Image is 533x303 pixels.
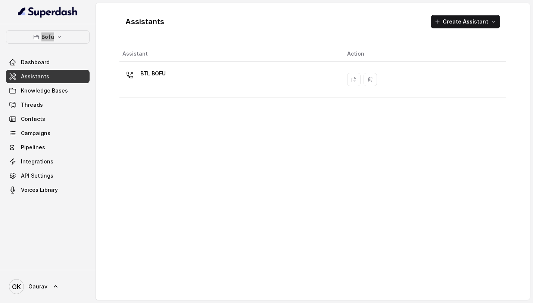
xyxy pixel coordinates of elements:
th: Action [341,46,506,62]
span: Integrations [21,158,53,165]
span: Contacts [21,115,45,123]
a: Pipelines [6,141,90,154]
span: Assistants [21,73,49,80]
a: Assistants [6,70,90,83]
span: Gaurav [28,283,47,290]
span: Threads [21,101,43,109]
span: Voices Library [21,186,58,194]
span: Knowledge Bases [21,87,68,94]
h1: Assistants [125,16,164,28]
span: API Settings [21,172,53,179]
a: Knowledge Bases [6,84,90,97]
a: Campaigns [6,126,90,140]
a: Gaurav [6,276,90,297]
a: Dashboard [6,56,90,69]
th: Assistant [119,46,341,62]
text: GK [12,283,21,291]
a: Integrations [6,155,90,168]
button: Bofu [6,30,90,44]
button: Create Assistant [431,15,500,28]
span: Campaigns [21,129,50,137]
a: API Settings [6,169,90,182]
p: BTL BOFU [140,68,166,79]
a: Contacts [6,112,90,126]
a: Threads [6,98,90,112]
p: Bofu [41,32,54,41]
span: Dashboard [21,59,50,66]
span: Pipelines [21,144,45,151]
a: Voices Library [6,183,90,197]
img: light.svg [18,6,78,18]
